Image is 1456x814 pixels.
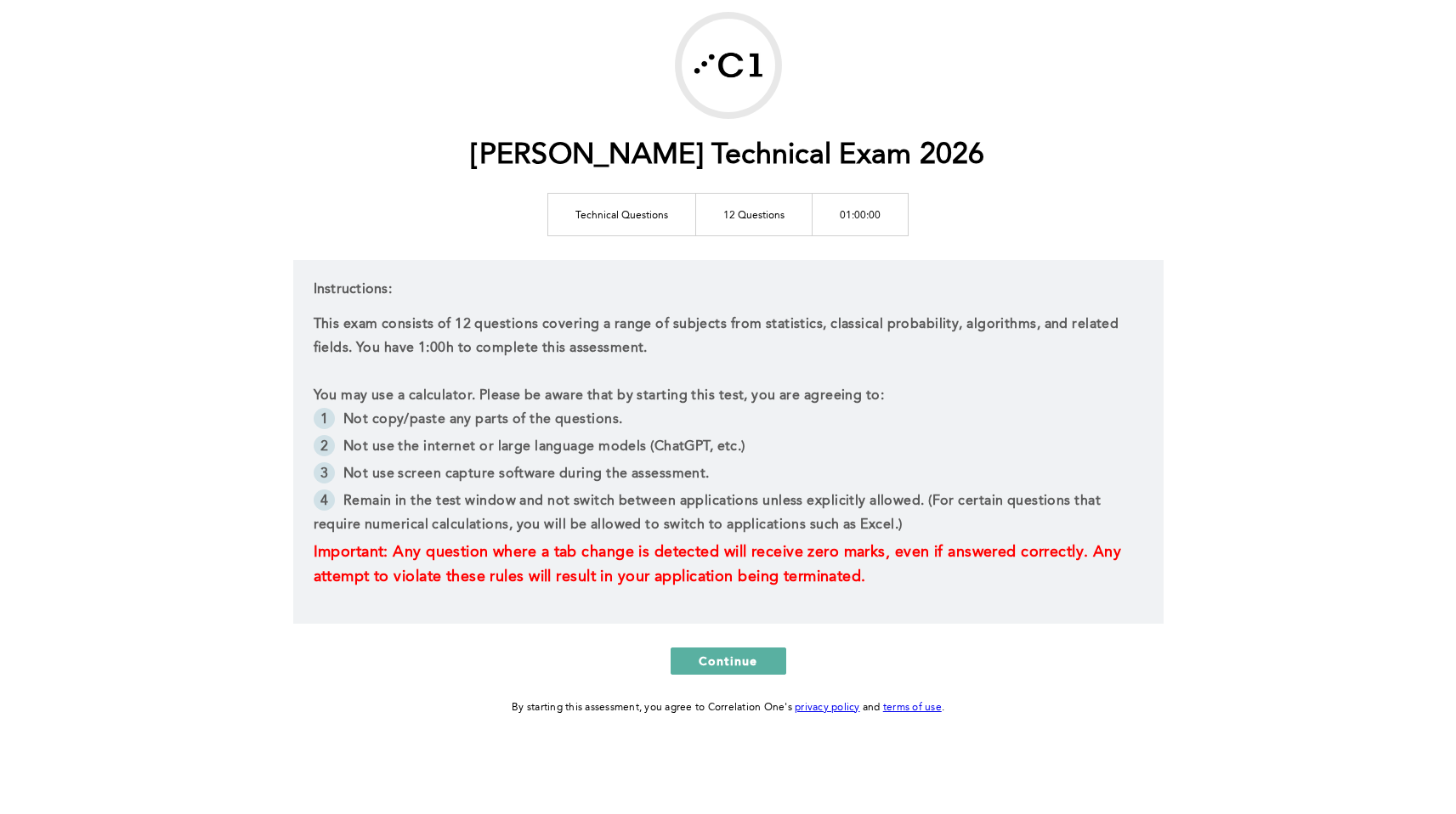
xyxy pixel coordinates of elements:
[314,408,1143,435] li: Not copy/paste any parts of the questions.
[813,193,909,235] td: 01:00:00
[293,260,1164,624] div: Instructions:
[512,698,944,717] div: By starting this assessment, you agree to Correlation One's and .
[471,138,984,173] h1: [PERSON_NAME] Technical Exam 2026
[314,462,1143,489] li: Not use screen capture software during the assessment.
[314,384,1143,408] p: You may use a calculator. Please be aware that by starting this test, you are agreeing to:
[671,647,786,675] button: Continue
[699,653,758,669] span: Continue
[682,19,775,112] img: Marshall Wace
[314,545,1126,585] span: Important: Any question where a tab change is detected will receive zero marks, even if answered ...
[883,703,942,713] a: terms of use
[548,193,696,235] td: Technical Questions
[696,193,813,235] td: 12 Questions
[314,489,1143,540] li: Remain in the test window and not switch between applications unless explicitly allowed. (For cer...
[795,703,860,713] a: privacy policy
[314,313,1143,360] p: This exam consists of 12 questions covering a range of subjects from statistics, classical probab...
[314,435,1143,462] li: Not use the internet or large language models (ChatGPT, etc.)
